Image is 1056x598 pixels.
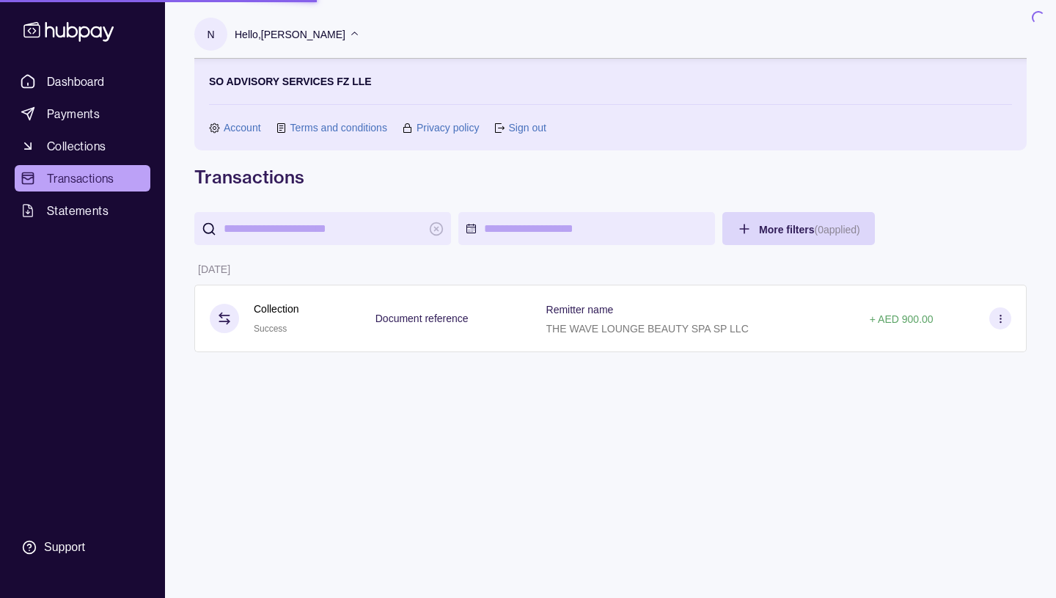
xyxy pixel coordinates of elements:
p: Document reference [375,313,469,324]
span: More filters [759,224,860,236]
a: Privacy policy [417,120,480,136]
span: Success [254,324,287,334]
p: + AED 900.00 [870,313,934,325]
p: [DATE] [198,263,230,275]
a: Account [224,120,261,136]
a: Transactions [15,165,150,192]
span: Transactions [47,169,114,187]
span: Payments [47,105,100,123]
a: Statements [15,197,150,224]
span: Collections [47,137,106,155]
p: N [207,26,214,43]
a: Terms and conditions [290,120,387,136]
a: Collections [15,133,150,159]
button: More filters(0applied) [722,212,875,245]
a: Payments [15,101,150,127]
div: Support [44,539,85,555]
p: Hello, [PERSON_NAME] [235,26,345,43]
a: Sign out [508,120,546,136]
a: Dashboard [15,68,150,95]
a: Support [15,532,150,563]
p: THE WAVE LOUNGE BEAUTY SPA SP LLC [546,323,749,335]
p: Collection [254,301,298,317]
h1: Transactions [194,165,1027,189]
span: Statements [47,202,109,219]
input: search [224,212,422,245]
p: Remitter name [546,304,614,316]
span: Dashboard [47,73,105,90]
p: ( 0 applied) [814,224,859,236]
p: SO ADVISORY SERVICES FZ LLE [209,73,372,90]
